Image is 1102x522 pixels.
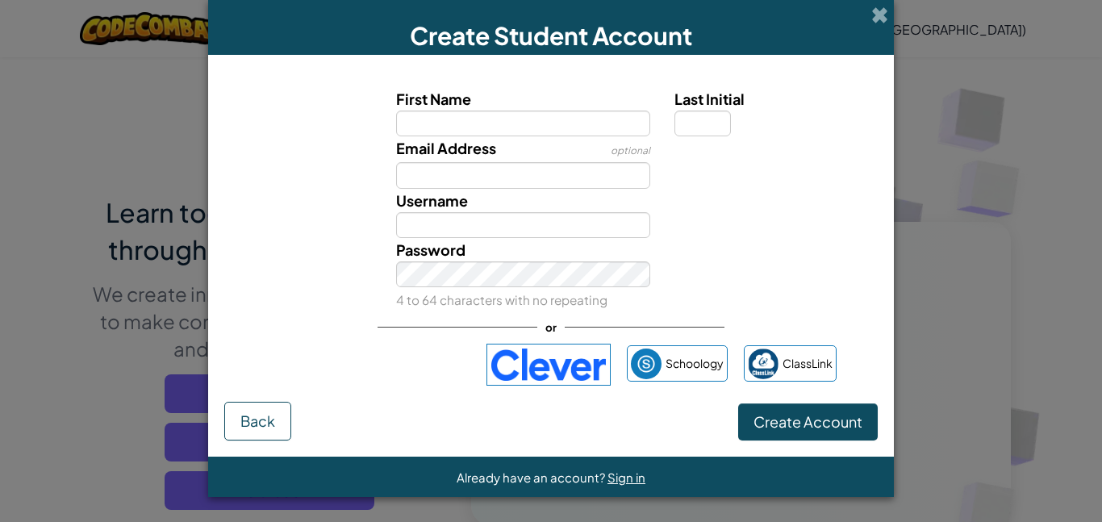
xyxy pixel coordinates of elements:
[396,292,607,307] small: 4 to 64 characters with no repeating
[537,315,565,339] span: or
[396,139,496,157] span: Email Address
[674,90,745,108] span: Last Initial
[224,402,291,441] button: Back
[631,349,662,379] img: schoology.png
[258,347,478,382] iframe: Sign in with Google Button
[396,90,471,108] span: First Name
[396,240,465,259] span: Password
[486,344,611,386] img: clever-logo-blue.png
[753,412,862,431] span: Create Account
[738,403,878,441] button: Create Account
[396,191,468,210] span: Username
[240,411,275,430] span: Back
[748,349,778,379] img: classlink-logo-small.png
[410,20,692,51] span: Create Student Account
[607,470,645,485] a: Sign in
[457,470,607,485] span: Already have an account?
[611,144,650,157] span: optional
[666,352,724,375] span: Schoology
[783,352,833,375] span: ClassLink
